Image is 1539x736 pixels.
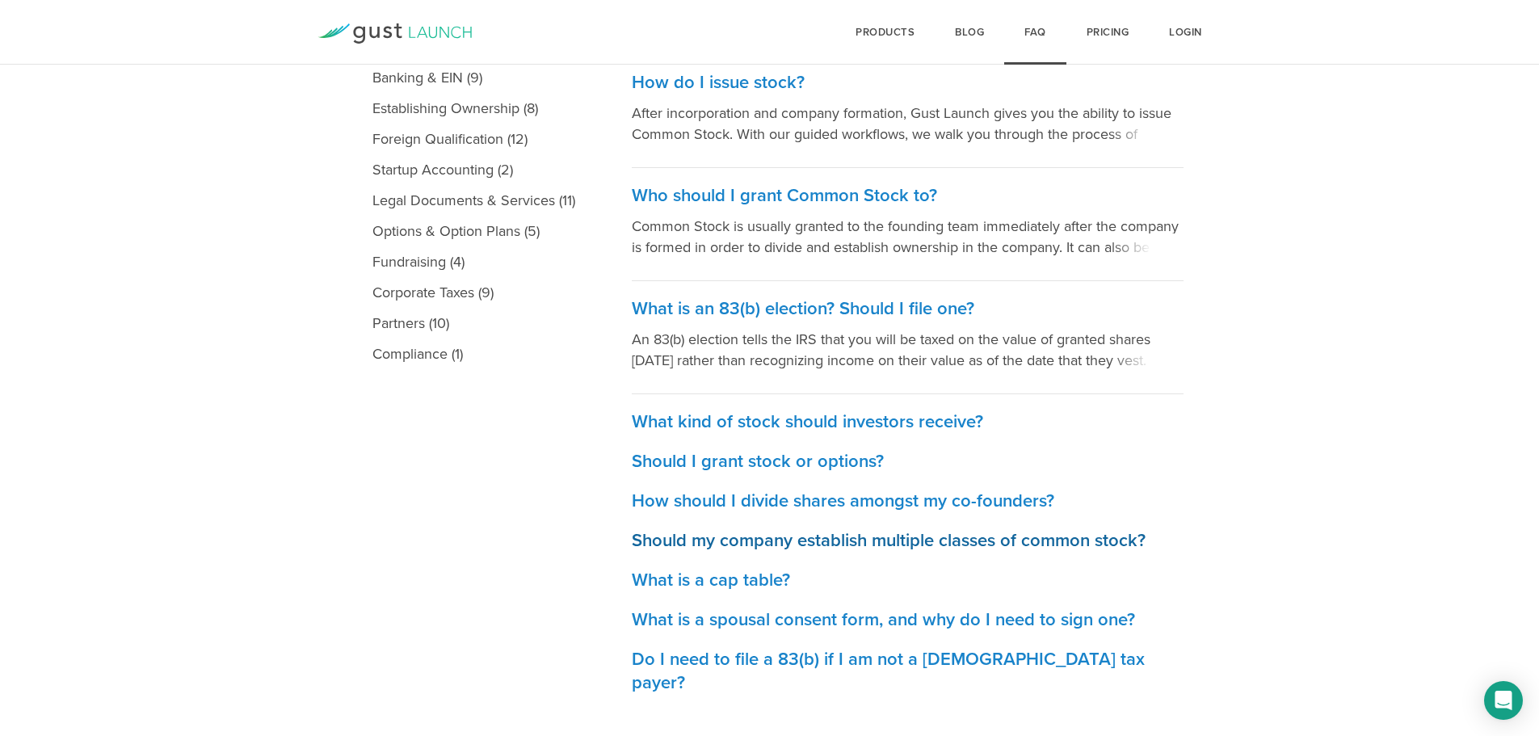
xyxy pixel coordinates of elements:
[632,473,1184,513] a: How should I divide shares amongst my co-founders?
[632,632,1184,695] a: Do I need to file a 83(b) if I am not a [DEMOGRAPHIC_DATA] tax payer?
[1484,681,1523,720] div: Open Intercom Messenger
[632,168,1184,281] a: Who should I grant Common Stock to? Common Stock is usually granted to the founding team immediat...
[632,329,1184,371] p: An 83(b) election tells the IRS that you will be taxed on the value of granted shares [DATE] rath...
[356,124,591,154] a: Foreign Qualification (12)
[632,434,1184,473] a: Should I grant stock or options?
[356,93,591,124] a: Establishing Ownership (8)
[632,184,1184,208] h3: Who should I grant Common Stock to?
[632,394,1184,434] a: What kind of stock should investors receive?
[632,281,1184,394] a: What is an 83(b) election? Should I file one? An 83(b) election tells the IRS that you will be ta...
[632,490,1184,513] h3: How should I divide shares amongst my co-founders?
[632,569,1184,592] h3: What is a cap table?
[356,246,591,277] a: Fundraising (4)
[632,410,1184,434] h3: What kind of stock should investors receive?
[356,339,591,369] a: Compliance (1)
[356,216,591,246] a: Options & Option Plans (5)
[632,297,1184,321] h3: What is an 83(b) election? Should I file one?
[356,185,591,216] a: Legal Documents & Services (11)
[356,154,591,185] a: Startup Accounting (2)
[632,103,1184,145] p: After incorporation and company formation, Gust Launch gives you the ability to issue Common Stoc...
[632,592,1184,632] a: What is a spousal consent form, and why do I need to sign one?
[632,450,1184,473] h3: Should I grant stock or options?
[632,71,1184,95] h3: How do I issue stock?
[356,277,591,308] a: Corporate Taxes (9)
[356,62,591,93] a: Banking & EIN (9)
[632,648,1184,695] h3: Do I need to file a 83(b) if I am not a [DEMOGRAPHIC_DATA] tax payer?
[632,513,1184,553] a: Should my company establish multiple classes of common stock?
[632,529,1184,553] h3: Should my company establish multiple classes of common stock?
[356,308,591,339] a: Partners (10)
[632,55,1184,168] a: How do I issue stock? After incorporation and company formation, Gust Launch gives you the abilit...
[632,216,1184,258] p: Common Stock is usually granted to the founding team immediately after the company is formed in o...
[632,608,1184,632] h3: What is a spousal consent form, and why do I need to sign one?
[632,553,1184,592] a: What is a cap table?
